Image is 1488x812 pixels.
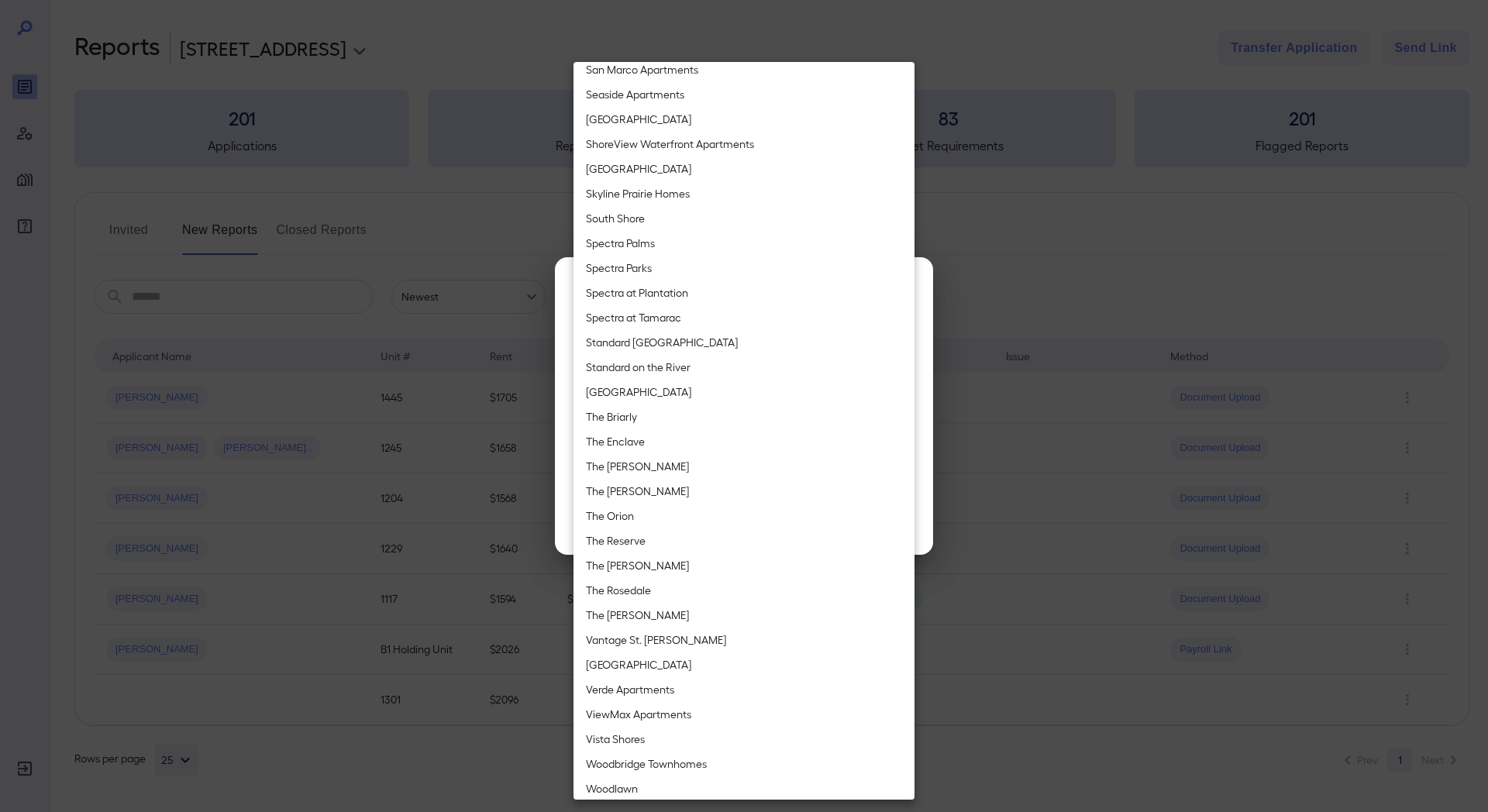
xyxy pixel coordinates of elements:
[573,157,914,181] li: [GEOGRAPHIC_DATA]
[573,181,914,206] li: Skyline Prairie Homes
[573,454,914,479] li: The [PERSON_NAME]
[573,330,914,355] li: Standard [GEOGRAPHIC_DATA]
[573,628,914,652] li: Vantage St. [PERSON_NAME]
[573,206,914,231] li: South Shore
[573,752,914,776] li: Woodbridge Townhomes
[573,57,914,82] li: San Marco Apartments
[573,231,914,256] li: Spectra Palms
[573,429,914,454] li: The Enclave
[573,702,914,727] li: ViewMax Apartments
[573,528,914,553] li: The Reserve
[573,305,914,330] li: Spectra at Tamarac
[573,132,914,157] li: ShoreView Waterfront Apartments
[573,553,914,578] li: The [PERSON_NAME]
[573,280,914,305] li: Spectra at Plantation
[573,578,914,603] li: The Rosedale
[573,603,914,628] li: The [PERSON_NAME]
[573,727,914,752] li: Vista Shores
[573,82,914,107] li: Seaside Apartments
[573,256,914,280] li: Spectra Parks
[573,652,914,677] li: [GEOGRAPHIC_DATA]
[573,107,914,132] li: [GEOGRAPHIC_DATA]
[573,479,914,504] li: The [PERSON_NAME]
[573,404,914,429] li: The Briarly
[573,677,914,702] li: Verde Apartments
[573,355,914,380] li: Standard on the River
[573,504,914,528] li: The Orion
[573,380,914,404] li: [GEOGRAPHIC_DATA]
[573,776,914,801] li: Woodlawn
